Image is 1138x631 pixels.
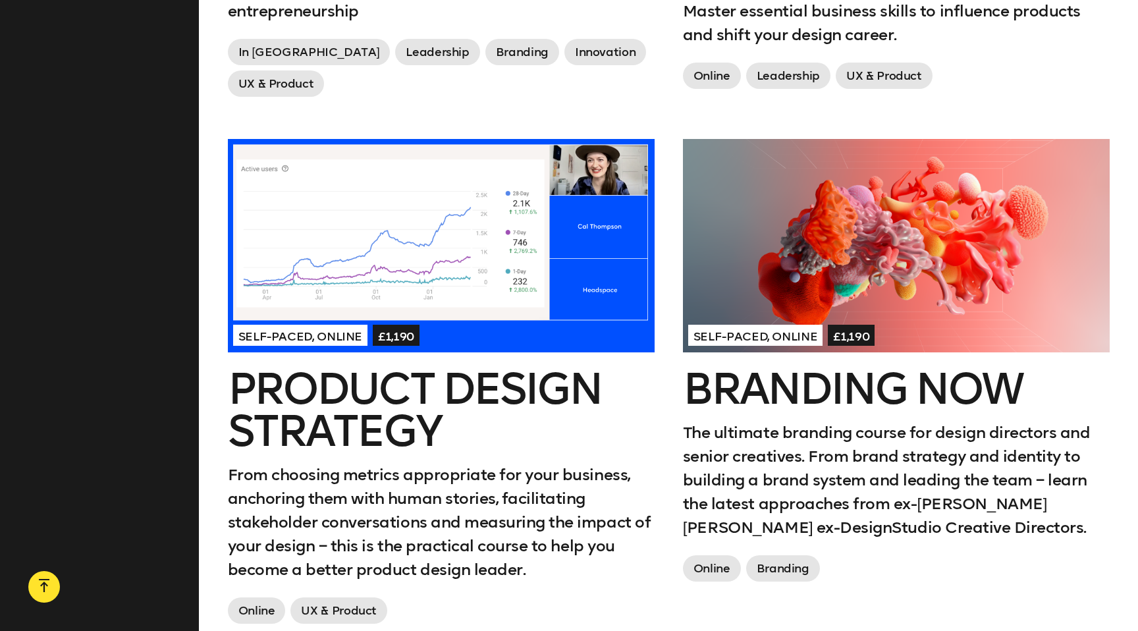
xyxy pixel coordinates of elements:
span: Self-paced, Online [688,325,823,346]
span: Leadership [395,39,479,65]
span: In [GEOGRAPHIC_DATA] [228,39,391,65]
h2: Product Design Strategy [228,368,655,453]
span: Branding [485,39,559,65]
span: Self-paced, Online [233,325,368,346]
span: Online [683,555,741,582]
span: UX & Product [290,597,387,624]
span: £1,190 [373,325,420,346]
span: Online [683,63,741,89]
p: The ultimate branding course for design directors and senior creatives. From brand strategy and i... [683,421,1110,539]
h2: Branding Now [683,368,1110,410]
a: Self-paced, Online£1,190Product Design StrategyFrom choosing metrics appropriate for your busines... [228,139,655,629]
p: From choosing metrics appropriate for your business, anchoring them with human stories, facilitat... [228,463,655,582]
a: Self-paced, Online£1,190Branding NowThe ultimate branding course for design directors and senior ... [683,139,1110,587]
span: UX & Product [836,63,933,89]
span: Branding [746,555,820,582]
span: Online [228,597,286,624]
span: £1,190 [828,325,875,346]
span: Leadership [746,63,830,89]
span: Innovation [564,39,646,65]
span: UX & Product [228,70,325,97]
